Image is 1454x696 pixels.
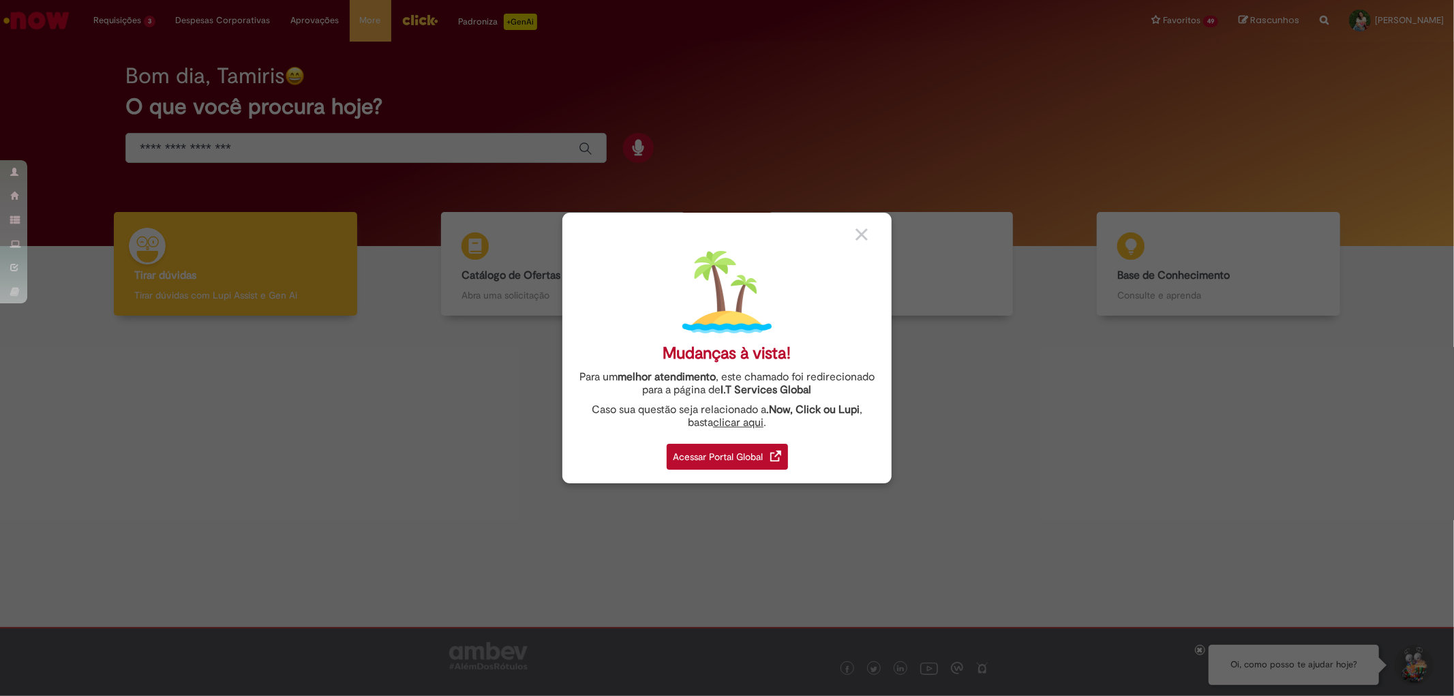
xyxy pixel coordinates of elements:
img: island.png [682,247,772,337]
a: I.T Services Global [721,376,812,397]
strong: .Now, Click ou Lupi [766,403,860,417]
a: clicar aqui [713,408,763,429]
div: Caso sua questão seja relacionado a , basta . [573,404,881,429]
strong: melhor atendimento [618,370,716,384]
div: Para um , este chamado foi redirecionado para a página de [573,371,881,397]
img: close_button_grey.png [855,228,868,241]
div: Mudanças à vista! [663,344,791,363]
a: Acessar Portal Global [667,436,788,470]
div: Acessar Portal Global [667,444,788,470]
img: redirect_link.png [770,451,781,462]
